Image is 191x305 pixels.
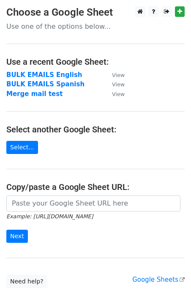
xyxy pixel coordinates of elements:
[6,275,47,288] a: Need help?
[6,213,93,220] small: Example: [URL][DOMAIN_NAME]
[6,71,82,79] a: BULK EMAILS English
[112,81,125,88] small: View
[112,72,125,78] small: View
[132,276,185,283] a: Google Sheets
[104,71,125,79] a: View
[6,57,185,67] h4: Use a recent Google Sheet:
[112,91,125,97] small: View
[6,80,85,88] a: BULK EMAILS Spanish
[6,230,28,243] input: Next
[6,124,185,135] h4: Select another Google Sheet:
[104,90,125,98] a: View
[6,22,185,31] p: Use one of the options below...
[6,141,38,154] a: Select...
[6,195,180,212] input: Paste your Google Sheet URL here
[6,90,63,98] a: Merge mail test
[6,6,185,19] h3: Choose a Google Sheet
[6,182,185,192] h4: Copy/paste a Google Sheet URL:
[104,80,125,88] a: View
